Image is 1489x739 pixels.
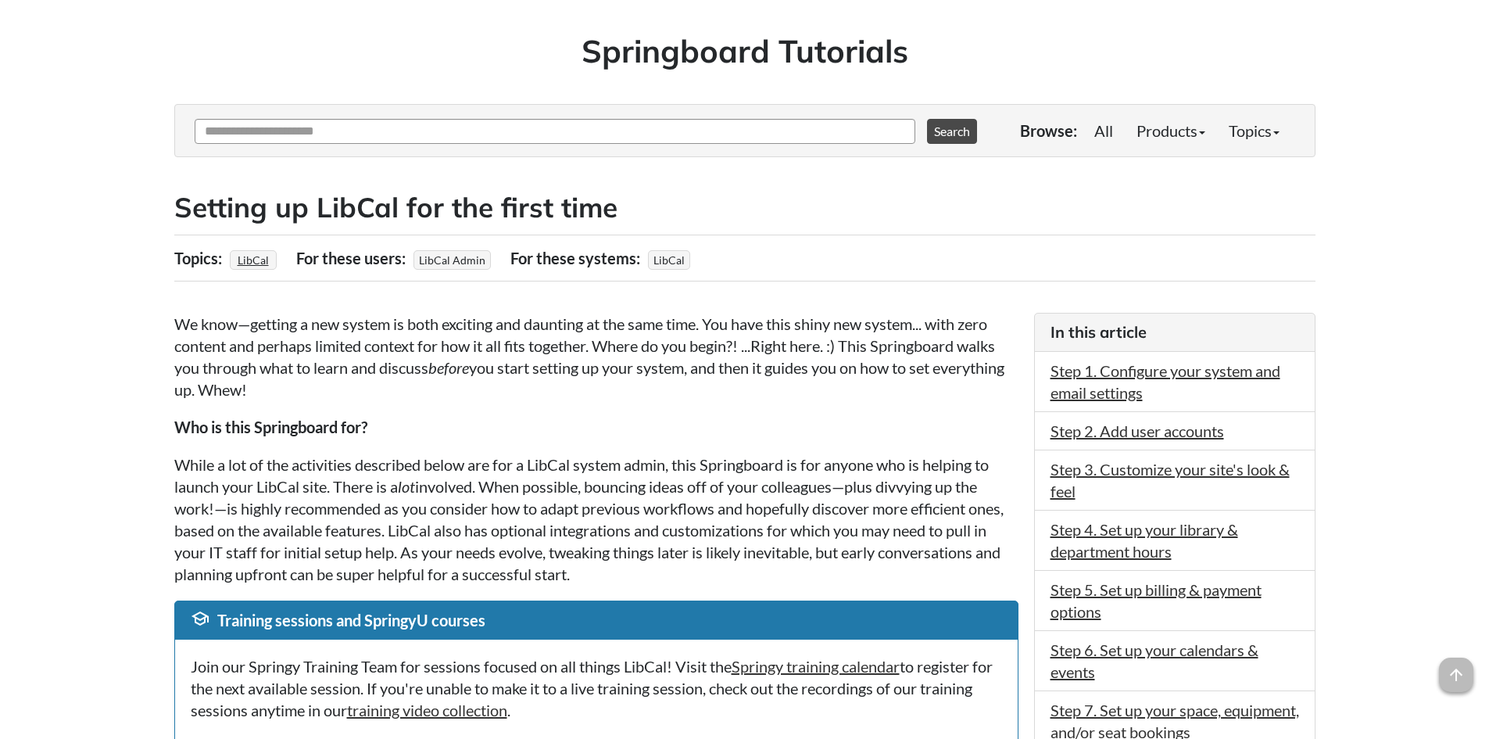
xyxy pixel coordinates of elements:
span: LibCal [648,250,690,270]
p: Join our Springy Training Team for sessions focused on all things LibCal! Visit the to register f... [191,655,1002,721]
div: For these systems: [510,243,644,273]
p: We know—getting a new system is both exciting and daunting at the same time. You have this shiny ... [174,313,1018,400]
a: Step 3. Customize your site's look & feel [1051,460,1290,500]
a: Step 4. Set up your library & department hours [1051,520,1238,561]
a: Step 5. Set up billing & payment options [1051,580,1262,621]
h3: In this article [1051,321,1299,343]
strong: Who is this Springboard for? [174,418,367,436]
h1: Springboard Tutorials [186,29,1304,73]
a: Topics [1217,115,1291,146]
div: For these users: [296,243,410,273]
a: Step 6. Set up your calendars & events [1051,640,1258,681]
span: arrow_upward [1439,658,1473,692]
h2: Setting up LibCal for the first time [174,188,1315,227]
a: Step 1. Configure your system and email settings [1051,361,1280,402]
span: LibCal Admin [413,250,491,270]
em: before [428,358,469,377]
em: lot [398,477,415,496]
a: All [1083,115,1125,146]
div: Topics: [174,243,226,273]
a: LibCal [235,249,271,271]
span: Training sessions and SpringyU courses [217,611,485,630]
a: Step 2. Add user accounts [1051,422,1224,440]
button: Search [927,119,977,144]
a: Products [1125,115,1217,146]
a: Springy training calendar [732,657,900,676]
span: school [191,609,209,628]
a: arrow_upward [1439,659,1473,678]
p: While a lot of the activities described below are for a LibCal system admin, this Springboard is ... [174,454,1018,585]
a: training video collection [347,701,507,719]
p: Browse: [1020,120,1077,142]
